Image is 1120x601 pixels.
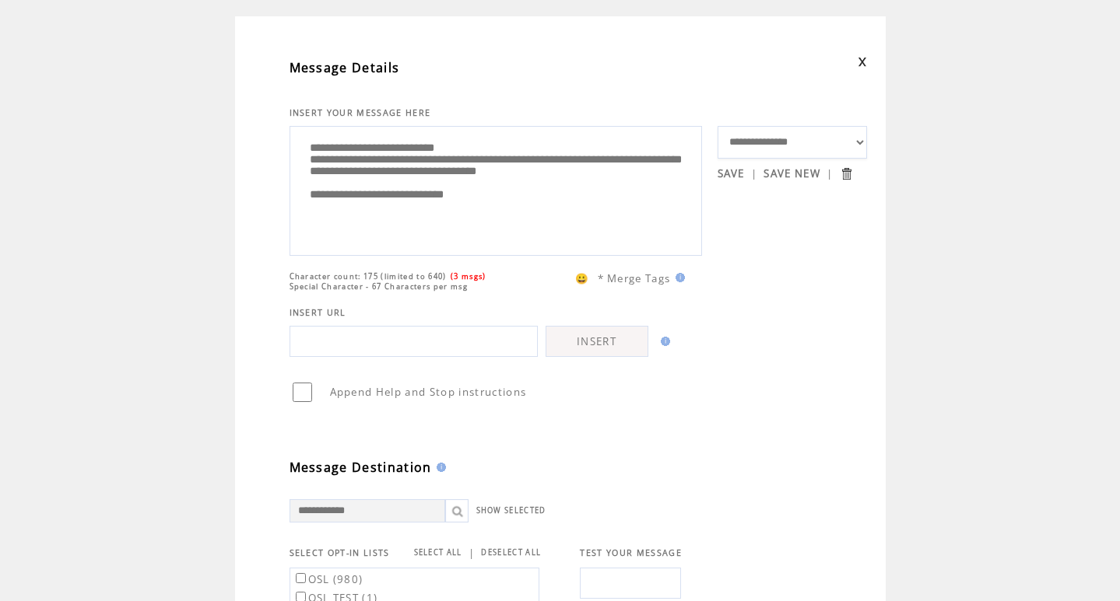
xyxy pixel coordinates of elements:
a: SHOW SELECTED [476,505,546,515]
label: OSL (980) [293,572,363,586]
span: 😀 [575,271,589,285]
img: help.gif [656,337,670,346]
a: SELECT ALL [414,547,462,557]
a: SAVE [718,166,745,180]
a: INSERT [546,326,648,357]
span: INSERT URL [290,307,346,318]
span: Append Help and Stop instructions [330,385,527,399]
input: OSL (980) [296,573,306,583]
img: help.gif [671,273,685,282]
img: help.gif [432,463,446,472]
span: * Merge Tags [598,271,671,285]
span: | [469,546,475,560]
span: Special Character - 67 Characters per msg [290,281,469,292]
span: Message Details [290,59,400,76]
a: SAVE NEW [764,166,820,180]
span: | [751,166,757,180]
input: Submit [839,166,854,181]
span: Message Destination [290,459,432,476]
span: TEST YOUR MESSAGE [580,547,682,558]
span: (3 msgs) [451,271,486,281]
span: | [827,166,833,180]
span: SELECT OPT-IN LISTS [290,547,390,558]
span: Character count: 175 (limited to 640) [290,271,447,281]
span: INSERT YOUR MESSAGE HERE [290,107,431,118]
a: DESELECT ALL [481,547,541,557]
